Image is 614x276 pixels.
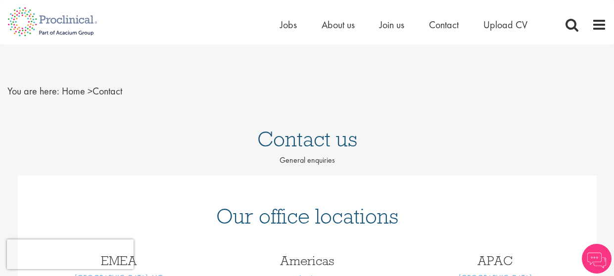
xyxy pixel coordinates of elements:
span: You are here: [7,85,59,97]
h3: APAC [409,254,582,267]
h3: Americas [221,254,394,267]
a: Upload CV [483,18,527,31]
h1: Our office locations [33,205,582,227]
a: Jobs [280,18,297,31]
img: Chatbot [582,244,612,274]
a: Contact [429,18,459,31]
span: > [88,85,93,97]
span: Contact [62,85,122,97]
a: breadcrumb link to Home [62,85,85,97]
a: Join us [379,18,404,31]
a: About us [322,18,355,31]
iframe: reCAPTCHA [7,239,134,269]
